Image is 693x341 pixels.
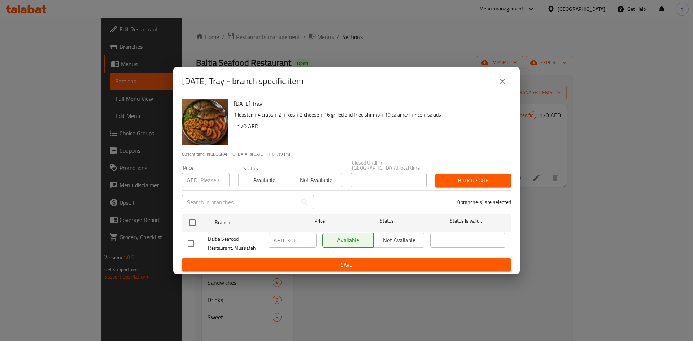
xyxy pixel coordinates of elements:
span: Available [241,175,287,185]
button: close [494,73,511,90]
span: Baltia Seafood Restaurant, Mussafah [208,235,263,253]
span: Status [349,217,424,226]
span: Bulk update [441,176,505,185]
input: Please enter price [200,173,230,187]
span: Price [296,217,344,226]
h2: [DATE] Tray - branch specific item [182,75,304,87]
p: Current time in [GEOGRAPHIC_DATA] is [DATE] 11:04:19 PM [182,151,511,157]
span: Not available [293,175,339,185]
span: Save [188,261,505,270]
h6: 170 AED [237,121,505,131]
input: Search in branches [182,195,297,209]
p: 0 branche(s) are selected [457,198,511,206]
h6: [DATE] Tray [234,99,505,109]
span: Branch [215,218,290,227]
span: Status is valid till [430,217,505,226]
p: AED [274,236,284,245]
p: 1 lobster + 4 crabs + 2 mixes + 2 cheese + 16 grilled and fried shrimp + 10 calamari + rice + salads [234,110,505,119]
button: Available [238,173,290,187]
button: Bulk update [435,174,511,187]
button: Save [182,258,511,272]
img: Thursday Tray [182,99,228,145]
button: Not available [290,173,342,187]
input: Please enter price [287,233,317,248]
p: AED [187,176,197,184]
